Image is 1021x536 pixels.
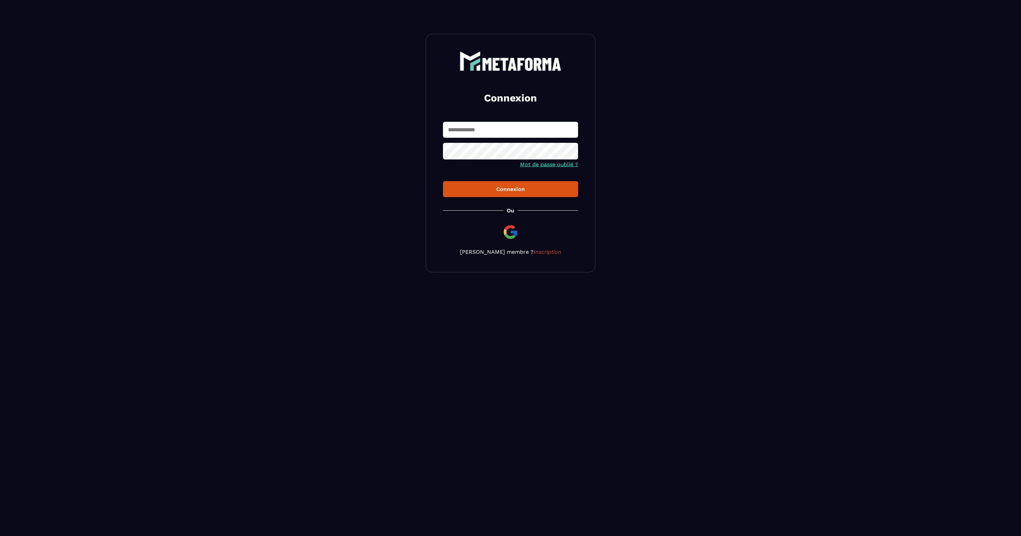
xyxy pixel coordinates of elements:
[460,51,561,71] img: logo
[507,207,514,214] p: Ou
[448,186,573,192] div: Connexion
[502,224,519,240] img: google
[534,249,561,255] a: Inscription
[443,51,578,71] a: logo
[451,91,570,105] h2: Connexion
[443,181,578,197] button: Connexion
[443,249,578,255] p: [PERSON_NAME] membre ?
[520,161,578,168] a: Mot de passe oublié ?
